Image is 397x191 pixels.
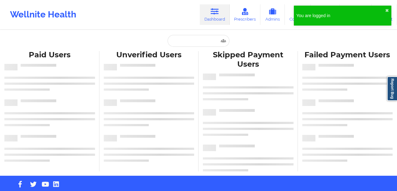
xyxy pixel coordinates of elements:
[230,4,261,25] a: Prescribers
[260,4,285,25] a: Admins
[285,4,311,25] a: Coaches
[302,50,393,60] div: Failed Payment Users
[296,12,385,19] div: You are logged in
[200,4,230,25] a: Dashboard
[387,76,397,101] a: Report Bug
[4,50,95,60] div: Paid Users
[385,8,389,13] button: close
[203,50,294,69] div: Skipped Payment Users
[104,50,194,60] div: Unverified Users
